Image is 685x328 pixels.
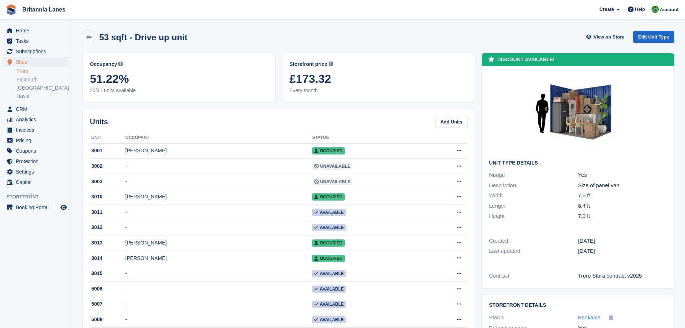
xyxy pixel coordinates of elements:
a: Truro [17,68,68,75]
a: menu [4,156,68,166]
div: 3001 [90,147,125,154]
h2: Unit Type details [489,160,667,166]
div: Length [489,202,578,210]
div: 3013 [90,239,125,247]
a: Bookable [578,314,601,322]
span: Available [312,286,346,293]
div: 3015 [90,270,125,277]
div: 3011 [90,208,125,216]
span: Account [660,6,679,13]
div: Description [489,181,578,190]
div: 3002 [90,162,125,170]
a: menu [4,26,68,36]
a: menu [4,36,68,46]
a: menu [4,125,68,135]
span: Occupied [312,255,344,262]
span: Storefront price [289,60,327,68]
span: Bookable [578,314,601,320]
a: menu [4,202,68,212]
div: [PERSON_NAME] [125,193,312,201]
a: menu [4,167,68,177]
span: Settings [16,167,59,177]
a: menu [4,57,68,67]
span: CRM [16,104,59,114]
div: 5006 [90,285,125,293]
span: Booking Portal [16,202,59,212]
a: menu [4,146,68,156]
div: 3003 [90,178,125,185]
span: Home [16,26,59,36]
div: 3014 [90,255,125,262]
span: Occupied [312,147,344,154]
td: - [125,220,312,235]
span: Subscriptions [16,46,59,57]
a: Edit Unit Type [633,31,674,43]
td: - [125,205,312,220]
td: - [125,159,312,174]
h2: 53 sqft - Drive up unit [99,32,187,42]
a: menu [4,114,68,125]
img: 53sqft%20Drive%20Up.jpg [524,73,632,154]
span: Pricing [16,135,59,145]
td: - [125,312,312,328]
span: Every month [289,87,467,94]
img: stora-icon-8386f47178a22dfd0bd8f6a31ec36ba5ce8667c1dd55bd0f319d3a0aa187defe.svg [6,4,17,15]
span: Coupons [16,146,59,156]
div: [DATE] [578,247,667,255]
td: - [125,282,312,297]
div: Last updated [489,247,578,255]
span: Sites [16,57,59,67]
span: Available [312,224,346,231]
span: £173.32 [289,72,467,85]
td: - [125,297,312,312]
a: Britannia Lanes [19,4,68,15]
span: Create [599,6,614,13]
div: Contract [489,272,578,280]
div: Truro Stora contract v2025 [578,272,667,280]
div: 5008 [90,316,125,323]
div: 5007 [90,300,125,308]
img: icon-info-grey-7440780725fd019a000dd9b08b2336e03edf1995a4989e88bcd33f0948082b44.svg [118,62,123,66]
a: menu [4,46,68,57]
span: Available [312,209,346,216]
span: Available [312,316,346,323]
td: - [125,174,312,189]
span: Unavailable [312,163,352,170]
h2: Storefront Details [489,302,667,308]
div: [PERSON_NAME] [125,239,312,247]
a: Preview store [59,203,68,212]
div: 8.4 ft [578,202,667,210]
a: Hayle [17,93,68,100]
div: DISCOUNT AVAILABLE! [497,56,554,63]
div: Width [489,192,578,200]
td: - [125,266,312,282]
span: 20/41 units available [90,87,268,94]
div: Size of panel van [578,181,667,190]
span: Unavailable [312,178,352,185]
th: Status [312,132,425,144]
div: Status [489,314,578,322]
div: 3012 [90,224,125,231]
th: Unit [90,132,125,144]
a: menu [4,135,68,145]
div: 7.5 ft [578,192,667,200]
span: Help [635,6,645,13]
a: Falmouth [17,76,68,83]
div: 7.0 ft [578,212,667,220]
span: Occupied [312,193,344,201]
div: Created [489,237,578,245]
div: [PERSON_NAME] [125,255,312,262]
span: Tasks [16,36,59,46]
a: [GEOGRAPHIC_DATA] [17,85,68,91]
span: Protection [16,156,59,166]
a: View on Store [585,31,627,43]
span: Occupancy [90,60,117,68]
span: Available [312,301,346,308]
a: Add Units [435,116,467,128]
a: menu [4,177,68,187]
h2: Units [90,116,108,127]
span: Invoices [16,125,59,135]
a: menu [4,104,68,114]
span: Analytics [16,114,59,125]
th: Occupant [125,132,312,144]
